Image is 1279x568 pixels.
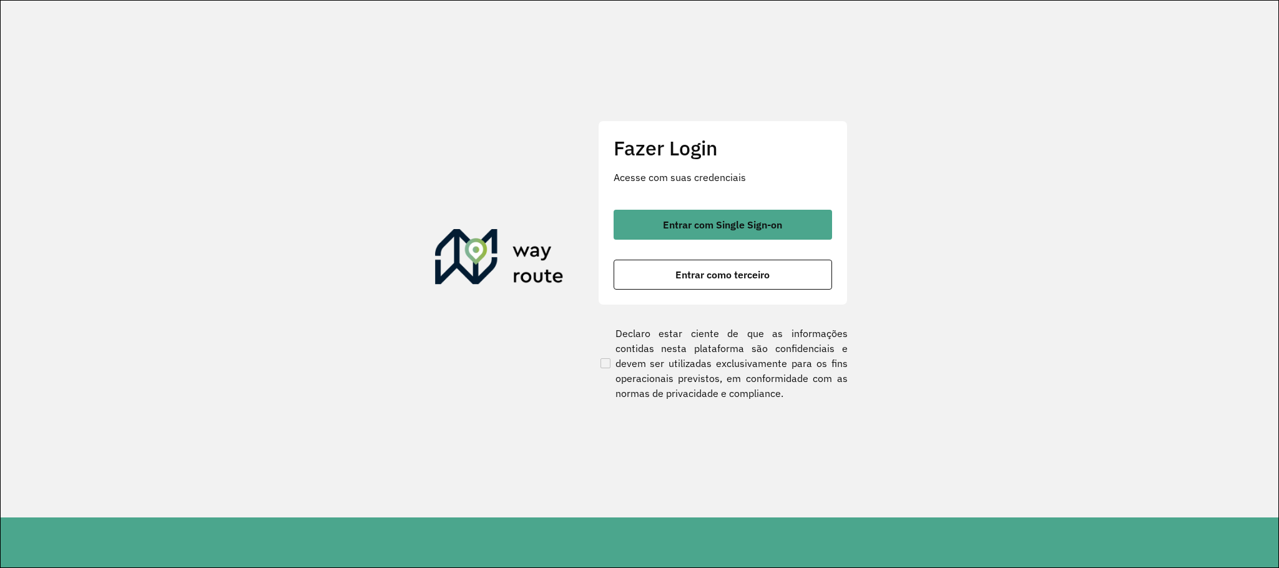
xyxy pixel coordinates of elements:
img: Roteirizador AmbevTech [435,229,564,289]
span: Entrar como terceiro [675,270,770,280]
button: button [614,210,832,240]
h2: Fazer Login [614,136,832,160]
button: button [614,260,832,290]
p: Acesse com suas credenciais [614,170,832,185]
label: Declaro estar ciente de que as informações contidas nesta plataforma são confidenciais e devem se... [598,326,848,401]
span: Entrar com Single Sign-on [663,220,782,230]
